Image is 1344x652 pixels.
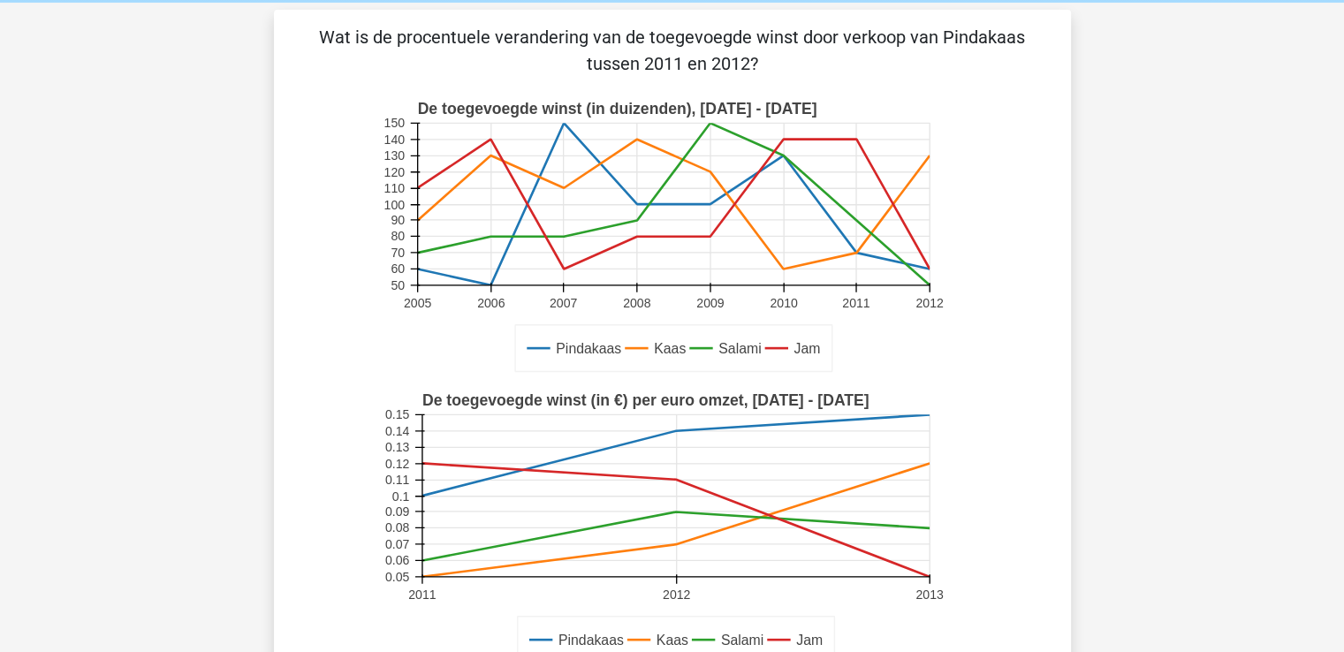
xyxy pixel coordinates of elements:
text: 0.14 [384,424,409,438]
text: Kaas [656,633,687,648]
text: 70 [391,246,405,260]
text: De toegevoegde winst (in €) per euro omzet, [DATE] - [DATE] [421,391,869,409]
text: 0.1 [391,489,409,504]
text: Jam [796,633,823,648]
text: 90 [391,213,405,227]
text: 0.15 [384,407,409,421]
text: Pindakaas [556,341,621,356]
text: 60 [391,262,405,276]
p: Wat is de procentuele verandering van de toegevoegde winst door verkoop van Pindakaas tussen 2011... [302,24,1043,77]
text: 50 [391,278,405,292]
text: 120 [383,165,405,179]
text: 2007 [549,296,576,310]
text: Jam [793,341,820,356]
text: Pindakaas [558,633,623,648]
text: 0.07 [384,537,409,551]
text: 0.06 [384,553,409,567]
text: 0.09 [384,504,409,519]
text: Kaas [654,341,686,356]
text: 100 [383,198,405,212]
text: 0.08 [384,521,409,535]
text: 0.11 [384,473,409,487]
text: 0.05 [384,570,409,584]
text: 2011 [842,296,869,310]
text: 2012 [662,588,689,602]
text: 80 [391,230,405,244]
text: De toegevoegde winst (in duizenden), [DATE] - [DATE] [417,100,816,118]
text: 0.13 [384,440,409,454]
text: 2006 [477,296,505,310]
text: 2005 [403,296,430,310]
text: 2008 [623,296,650,310]
text: 140 [383,133,405,147]
text: 2013 [915,588,943,602]
text: 150 [383,116,405,130]
text: Salami [718,341,761,356]
text: 2010 [770,296,797,310]
text: 2011 [408,588,436,602]
text: 110 [383,181,405,195]
text: 2012 [915,296,943,310]
text: Salami [720,633,763,648]
text: 130 [383,148,405,163]
text: 0.12 [384,457,409,471]
text: 2009 [696,296,724,310]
